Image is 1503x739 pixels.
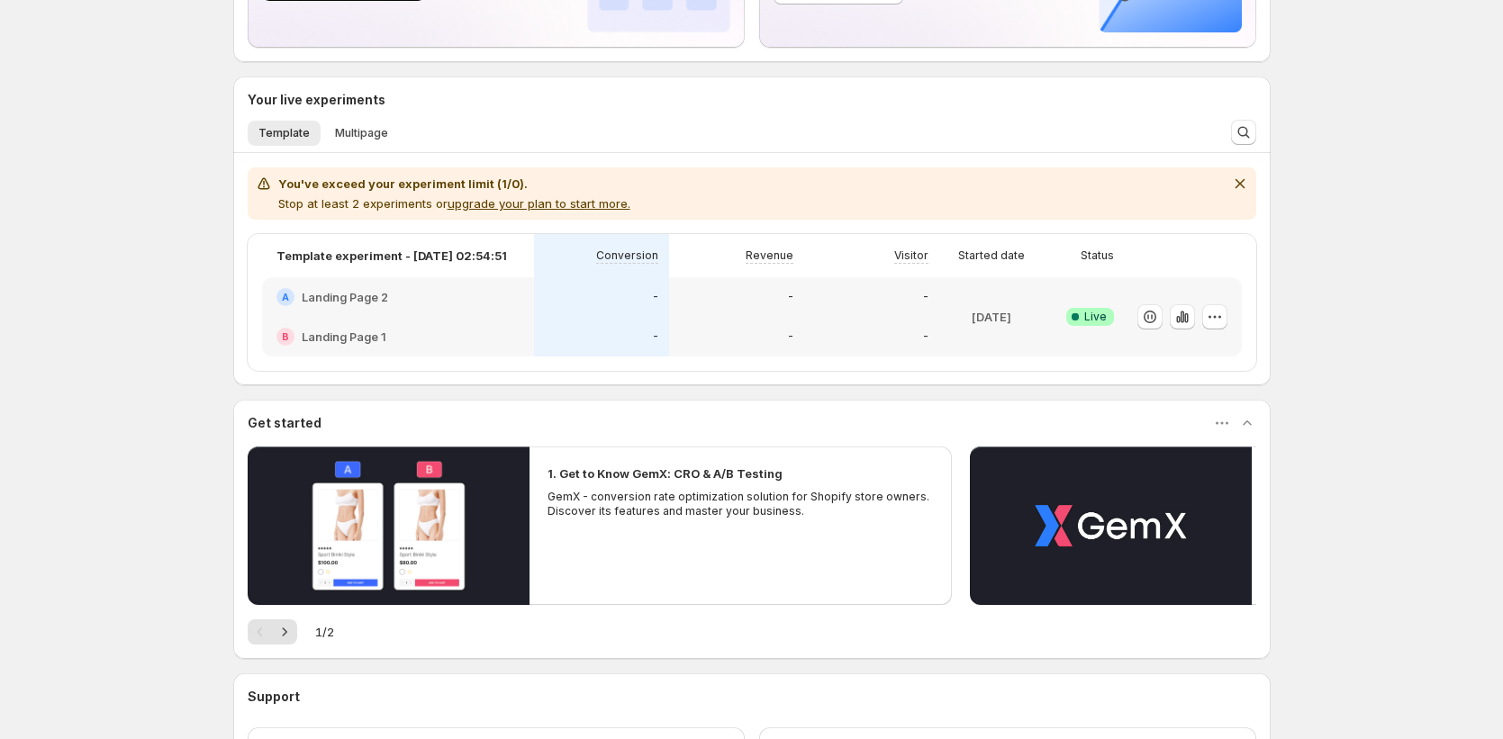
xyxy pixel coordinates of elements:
[276,247,507,265] p: Template experiment - [DATE] 02:54:51
[548,490,935,518] p: GemX - conversion rate optimization solution for Shopify store owners. Discover its features and ...
[788,329,793,344] p: -
[272,619,297,644] button: Next
[972,308,1011,326] p: [DATE]
[923,329,928,344] p: -
[653,290,658,304] p: -
[548,464,783,482] h2: 1. Get to Know GemX: CRO & A/B Testing
[923,290,928,304] p: -
[248,414,321,432] h3: Get started
[788,290,793,304] p: -
[302,288,388,306] h2: Landing Page 2
[596,248,658,263] p: Conversion
[448,196,630,211] button: upgrade your plan to start more.
[278,175,630,193] h2: You've exceed your experiment limit (1/0).
[248,91,385,109] h3: Your live experiments
[653,329,658,344] p: -
[958,248,1025,263] p: Started date
[1084,310,1107,324] span: Live
[248,688,300,706] h3: Support
[315,623,334,641] span: 1 / 2
[1227,171,1253,196] button: Dismiss notification
[1231,120,1256,145] button: Search and filter results
[248,446,530,605] button: Play video
[278,194,630,212] p: Stop at least 2 experiments or
[258,126,310,140] span: Template
[282,331,289,342] h2: B
[746,248,793,263] p: Revenue
[248,619,297,644] nav: Pagination
[302,328,386,346] h2: Landing Page 1
[282,292,289,302] h2: A
[335,126,388,140] span: Multipage
[1081,248,1114,263] p: Status
[970,446,1252,605] button: Play video
[894,248,928,263] p: Visitor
